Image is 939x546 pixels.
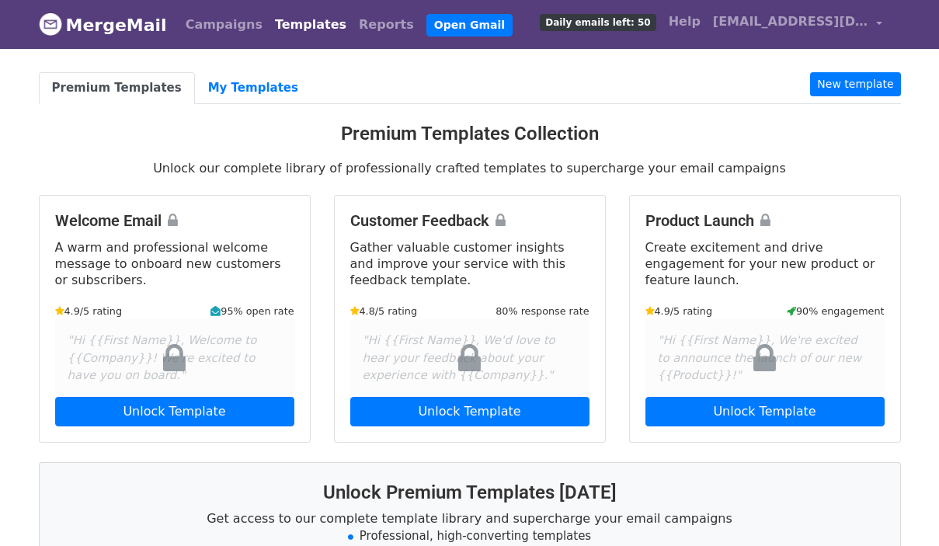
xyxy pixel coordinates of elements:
a: Premium Templates [39,72,195,104]
small: 80% response rate [496,304,589,318]
p: A warm and professional welcome message to onboard new customers or subscribers. [55,239,294,288]
h3: Unlock Premium Templates [DATE] [58,482,882,504]
div: "Hi {{First Name}}, Welcome to {{Company}}! We're excited to have you on board." [55,319,294,397]
a: New template [810,72,900,96]
div: "Hi {{First Name}}, We'd love to hear your feedback about your experience with {{Company}}." [350,319,589,397]
a: Unlock Template [350,397,589,426]
h3: Premium Templates Collection [39,123,901,145]
span: Daily emails left: 50 [540,14,656,31]
a: Unlock Template [645,397,885,426]
a: Daily emails left: 50 [534,6,662,37]
a: Reports [353,9,420,40]
p: Unlock our complete library of professionally crafted templates to supercharge your email campaigns [39,160,901,176]
a: Templates [269,9,353,40]
a: [EMAIL_ADDRESS][DOMAIN_NAME] [707,6,889,43]
a: Open Gmail [426,14,513,37]
small: 95% open rate [210,304,294,318]
span: [EMAIL_ADDRESS][DOMAIN_NAME] [713,12,868,31]
img: MergeMail logo [39,12,62,36]
small: 4.8/5 rating [350,304,418,318]
p: Create excitement and drive engagement for your new product or feature launch. [645,239,885,288]
a: MergeMail [39,9,167,41]
h4: Product Launch [645,211,885,230]
a: Unlock Template [55,397,294,426]
p: Gather valuable customer insights and improve your service with this feedback template. [350,239,589,288]
p: Get access to our complete template library and supercharge your email campaigns [58,510,882,527]
h4: Customer Feedback [350,211,589,230]
a: Help [663,6,707,37]
small: 4.9/5 rating [645,304,713,318]
a: My Templates [195,72,311,104]
small: 90% engagement [787,304,885,318]
small: 4.9/5 rating [55,304,123,318]
li: Professional, high-converting templates [58,527,882,545]
a: Campaigns [179,9,269,40]
div: "Hi {{First Name}}, We're excited to announce the launch of our new {{Product}}!" [645,319,885,397]
h4: Welcome Email [55,211,294,230]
